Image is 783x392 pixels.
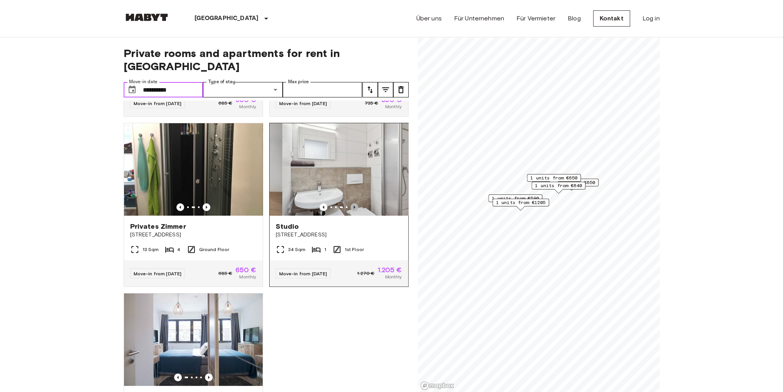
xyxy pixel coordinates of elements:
span: 650 € [235,96,257,103]
a: Über uns [416,14,442,23]
a: Blog [568,14,581,23]
span: 1 units from €650 [548,179,595,186]
span: 13 Sqm [143,246,159,253]
span: 590 € [381,96,402,103]
button: Choose date, selected date is 8 Oct 2025 [124,82,140,97]
span: 1 units from €640 [535,182,582,189]
span: [STREET_ADDRESS] [276,231,402,239]
span: Move-in from [DATE] [134,101,182,106]
div: Map marker [532,182,585,194]
span: 650 € [235,266,257,273]
label: Type of stay [208,79,235,85]
span: 685 € [218,270,232,277]
div: Map marker [545,179,599,191]
span: Monthly [239,103,256,110]
a: Previous imagePrevious imagePrivates Zimmer[STREET_ADDRESS]13 Sqm4Ground FloorMove-in from [DATE]... [124,123,263,287]
img: Habyt [124,13,170,21]
a: Previous imagePrevious imageStudio[STREET_ADDRESS]34 Sqm11st FloorMove-in from [DATE]1.270 €1.205... [269,123,409,287]
span: Monthly [385,273,402,280]
span: 735 € [365,100,378,107]
span: Monthly [239,273,256,280]
span: Studio [276,222,299,231]
button: Previous image [203,203,210,211]
p: [GEOGRAPHIC_DATA] [194,14,259,23]
span: 1 units from €1205 [496,199,545,206]
img: Marketing picture of unit DE-04-042-001-02HF [124,293,263,386]
span: 1st Floor [345,246,364,253]
button: Previous image [320,203,327,211]
a: Kontakt [593,10,630,27]
span: 34 Sqm [288,246,306,253]
a: Für Vermieter [516,14,555,23]
span: Move-in from [DATE] [134,271,182,276]
span: Privates Zimmer [130,222,186,231]
button: tune [378,82,393,97]
button: Previous image [205,374,213,381]
span: Monthly [385,103,402,110]
span: 1.270 € [357,270,374,277]
img: Marketing picture of unit DE-04-070-006-01 [282,123,421,216]
span: Move-in from [DATE] [279,271,327,276]
span: 1 units from €650 [530,174,577,181]
span: 1 [324,246,326,253]
span: 4 [177,246,180,253]
button: tune [393,82,409,97]
span: 685 € [218,100,232,107]
a: Log in [642,14,660,23]
label: Move-in date [129,79,158,85]
button: Previous image [174,374,182,381]
div: Map marker [488,194,542,206]
button: tune [362,82,378,97]
div: Map marker [492,199,549,211]
span: Private rooms and apartments for rent in [GEOGRAPHIC_DATA] [124,47,409,73]
button: Previous image [350,203,358,211]
a: Mapbox logo [420,381,454,390]
div: Map marker [527,174,581,186]
span: 1 units from €590 [492,195,539,202]
span: 1.205 € [377,266,402,273]
button: Previous image [176,203,184,211]
span: Move-in from [DATE] [279,101,327,106]
a: Für Unternehmen [454,14,504,23]
span: Ground Floor [199,246,230,253]
span: [STREET_ADDRESS] [130,231,257,239]
label: Max price [288,79,309,85]
img: Marketing picture of unit DE-04-038-001-03HF [124,123,263,216]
